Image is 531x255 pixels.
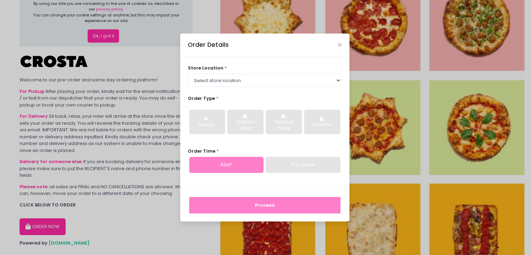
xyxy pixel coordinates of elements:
[338,43,341,46] button: Close
[188,65,223,71] span: store location
[189,197,340,214] button: Proceed
[232,119,258,131] div: Click and Collect
[309,122,335,128] div: Meal Plan
[227,110,263,134] button: Click and Collect
[188,148,215,154] span: Order Time
[304,110,340,134] button: Meal Plan
[188,95,215,102] span: Order Type
[271,119,297,131] div: Curbside Pickup
[188,40,229,49] div: Order Details
[194,122,220,128] div: Delivery
[189,110,225,134] button: Delivery
[266,110,302,134] button: Curbside Pickup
